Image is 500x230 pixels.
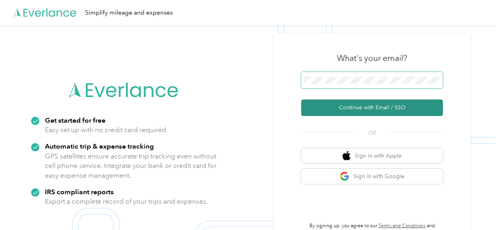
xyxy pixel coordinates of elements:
div: Simplify mileage and expenses [85,8,173,18]
p: GPS satellites ensure accurate trip tracking even without cell phone service. Integrate your bank... [45,151,217,180]
button: Continue with Email / SSO [301,99,443,116]
h3: What's your email? [337,53,407,64]
a: Terms and Conditions [378,223,426,229]
p: Easy set up with no credit card required [45,125,166,135]
span: OR [358,129,386,137]
strong: IRS compliant reports [45,188,114,196]
button: apple logoSign in with Apple [301,148,443,164]
p: Export a complete record of your trips and expenses. [45,197,208,206]
strong: Get started for free [45,116,106,124]
strong: Automatic trip & expense tracking [45,142,154,150]
button: google logoSign in with Google [301,169,443,184]
img: apple logo [343,151,350,161]
img: google logo [340,171,350,181]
